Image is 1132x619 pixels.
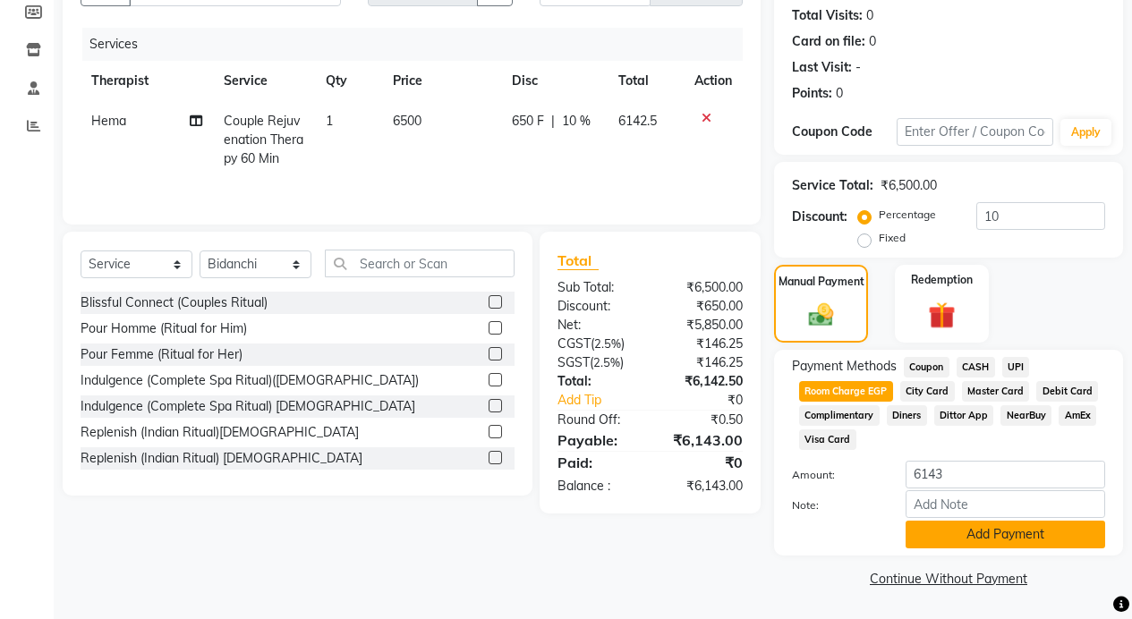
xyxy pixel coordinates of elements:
th: Price [382,61,501,101]
span: 650 F [512,112,544,131]
div: ₹6,143.00 [650,477,756,496]
span: Total [557,251,599,270]
div: ₹6,143.00 [650,429,756,451]
label: Manual Payment [779,274,864,290]
th: Total [608,61,684,101]
div: ₹146.25 [650,335,756,353]
span: Debit Card [1036,381,1098,402]
div: 0 [836,84,843,103]
button: Add Payment [906,521,1105,548]
div: Last Visit: [792,58,852,77]
div: ₹0 [650,452,756,473]
div: ₹0.50 [650,411,756,429]
div: Pour Femme (Ritual for Her) [81,345,243,364]
div: ( ) [544,335,651,353]
img: _cash.svg [801,301,842,329]
span: 2.5% [593,355,620,369]
div: ( ) [544,353,651,372]
button: Apply [1060,119,1111,146]
label: Redemption [911,272,973,288]
div: ₹0 [668,391,756,410]
th: Action [684,61,743,101]
div: 0 [869,32,876,51]
div: Blissful Connect (Couples Ritual) [81,293,268,312]
label: Amount: [779,467,892,483]
div: Replenish (Indian Ritual)[DEMOGRAPHIC_DATA] [81,423,359,442]
input: Amount [906,461,1105,488]
span: SGST [557,354,590,370]
div: Pour Homme (Ritual for Him) [81,319,247,338]
label: Fixed [879,230,906,246]
div: Service Total: [792,176,873,195]
span: Complimentary [799,405,880,426]
span: Master Card [962,381,1030,402]
span: 10 % [562,112,591,131]
span: Diners [887,405,927,426]
div: Net: [544,316,651,335]
span: CASH [957,357,995,377]
th: Therapist [81,61,213,101]
div: Total Visits: [792,6,863,25]
span: | [551,112,555,131]
span: Dittor App [934,405,994,426]
div: ₹6,500.00 [650,278,756,297]
div: Points: [792,84,832,103]
div: Total: [544,372,651,391]
div: ₹5,850.00 [650,316,756,335]
span: 1 [326,113,333,129]
div: ₹650.00 [650,297,756,316]
label: Percentage [879,207,936,223]
div: ₹146.25 [650,353,756,372]
div: Indulgence (Complete Spa Ritual) [DEMOGRAPHIC_DATA] [81,397,415,416]
div: Coupon Code [792,123,897,141]
div: Indulgence (Complete Spa Ritual)([DEMOGRAPHIC_DATA]) [81,371,419,390]
span: UPI [1002,357,1030,377]
div: Sub Total: [544,278,651,297]
div: ₹6,500.00 [881,176,937,195]
div: Balance : [544,477,651,496]
div: Discount: [544,297,651,316]
span: 2.5% [594,336,621,351]
span: Hema [91,113,126,129]
input: Add Note [906,490,1105,518]
div: Payable: [544,429,651,451]
div: Discount: [792,208,847,226]
div: Paid: [544,452,651,473]
span: Payment Methods [792,357,897,376]
input: Enter Offer / Coupon Code [897,118,1053,146]
th: Disc [501,61,608,101]
span: Visa Card [799,429,856,450]
th: Qty [315,61,383,101]
div: 0 [866,6,873,25]
span: 6142.5 [618,113,657,129]
a: Continue Without Payment [778,570,1119,589]
span: CGST [557,335,591,352]
div: Round Off: [544,411,651,429]
span: Room Charge EGP [799,381,893,402]
input: Search or Scan [325,250,515,277]
div: Replenish (Indian Ritual) [DEMOGRAPHIC_DATA] [81,449,362,468]
a: Add Tip [544,391,668,410]
span: Coupon [904,357,949,377]
div: Services [82,28,756,61]
span: Couple Rejuvenation Therapy 60 Min [224,113,303,166]
th: Service [213,61,315,101]
span: AmEx [1059,405,1096,426]
label: Note: [779,497,892,513]
img: _gift.svg [920,299,964,332]
div: - [855,58,861,77]
span: NearBuy [1000,405,1051,426]
div: Card on file: [792,32,865,51]
span: 6500 [393,113,421,129]
div: ₹6,142.50 [650,372,756,391]
span: City Card [900,381,955,402]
